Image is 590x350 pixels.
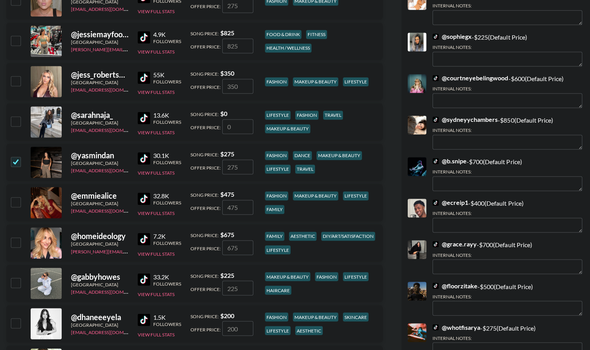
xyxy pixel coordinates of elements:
[138,192,150,205] img: TikTok
[71,120,128,126] div: [GEOGRAPHIC_DATA]
[71,45,186,52] a: [PERSON_NAME][EMAIL_ADDRESS][DOMAIN_NAME]
[293,77,338,86] div: makeup & beauty
[138,314,150,326] img: TikTok
[306,30,327,39] div: fitness
[433,3,582,9] div: Internal Notes:
[71,160,128,166] div: [GEOGRAPHIC_DATA]
[190,31,219,36] span: Song Price:
[153,240,181,246] div: Followers
[190,165,221,171] span: Offer Price:
[138,89,175,95] button: View Full Stats
[433,74,508,82] a: @courtneyebelingwood
[153,79,181,85] div: Followers
[433,240,477,248] a: @grace.rayy
[433,169,582,175] div: Internal Notes:
[153,111,181,119] div: 13.6K
[433,282,439,289] img: TikTok
[190,232,219,238] span: Song Price:
[433,116,582,149] div: - $ 850 (Default Price)
[138,251,175,256] button: View Full Stats
[71,231,128,241] div: @ homeideology
[153,152,181,159] div: 30.1K
[433,44,582,50] div: Internal Notes:
[222,200,253,215] input: 475
[293,312,338,321] div: makeup & beauty
[265,165,291,173] div: lifestyle
[153,119,181,125] div: Followers
[321,232,375,241] div: diy/art/satisfaction
[265,43,311,52] div: health / wellness
[433,127,582,133] div: Internal Notes:
[71,322,128,327] div: [GEOGRAPHIC_DATA]
[190,44,221,50] span: Offer Price:
[295,326,323,335] div: aesthetic
[222,79,253,94] input: 350
[71,126,149,133] a: [EMAIL_ADDRESS][DOMAIN_NAME]
[153,200,181,206] div: Followers
[138,331,175,337] button: View Full Stats
[190,246,221,251] span: Offer Price:
[433,252,582,258] div: Internal Notes:
[71,327,149,335] a: [EMAIL_ADDRESS][DOMAIN_NAME]
[190,84,221,90] span: Offer Price:
[433,33,439,40] img: TikTok
[265,205,284,214] div: family
[265,77,288,86] div: fashion
[433,199,439,206] img: TikTok
[265,272,310,281] div: makeup & beauty
[222,321,253,336] input: 200
[220,191,234,198] strong: $ 475
[190,313,219,319] span: Song Price:
[71,272,128,281] div: @ gabbyhowes
[71,241,128,247] div: [GEOGRAPHIC_DATA]
[71,247,186,254] a: [PERSON_NAME][EMAIL_ADDRESS][DOMAIN_NAME]
[343,312,369,321] div: skincare
[138,152,150,165] img: TikTok
[71,29,128,39] div: @ jessiemayfoodiefitness
[138,9,175,14] button: View Full Stats
[433,33,582,66] div: - $ 225 (Default Price)
[138,31,150,43] img: TikTok
[138,291,175,297] button: View Full Stats
[433,293,582,299] div: Internal Notes:
[220,110,227,117] strong: $ 0
[220,231,234,238] strong: $ 675
[433,199,582,232] div: - $ 400 (Default Price)
[153,192,181,200] div: 32.8K
[71,287,149,295] a: [EMAIL_ADDRESS][DOMAIN_NAME]
[71,201,128,206] div: [GEOGRAPHIC_DATA]
[220,69,234,77] strong: $ 350
[153,273,181,281] div: 33.2K
[265,124,310,133] div: makeup & beauty
[71,110,128,120] div: @ sarahnaja_
[343,191,369,200] div: lifestyle
[190,125,221,130] span: Offer Price:
[71,191,128,201] div: @ emmiealice
[190,326,221,332] span: Offer Price:
[433,282,478,289] a: @floorzitake
[153,38,181,44] div: Followers
[190,286,221,292] span: Offer Price:
[153,31,181,38] div: 4.9K
[433,33,472,40] a: @sophiegx
[138,233,150,245] img: TikTok
[315,272,338,281] div: fashion
[190,205,221,211] span: Offer Price:
[293,191,338,200] div: makeup & beauty
[293,151,312,160] div: dance
[153,71,181,79] div: 55K
[71,70,128,80] div: @ jess_roberts0250
[153,159,181,165] div: Followers
[433,241,439,247] img: TikTok
[138,273,150,286] img: TikTok
[153,313,181,321] div: 1.5K
[343,77,369,86] div: lifestyle
[433,210,582,216] div: Internal Notes:
[265,191,288,200] div: fashion
[265,232,284,241] div: family
[222,119,253,134] input: 0
[71,166,149,173] a: [EMAIL_ADDRESS][DOMAIN_NAME]
[222,38,253,53] input: 825
[222,281,253,295] input: 225
[190,273,219,279] span: Song Price:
